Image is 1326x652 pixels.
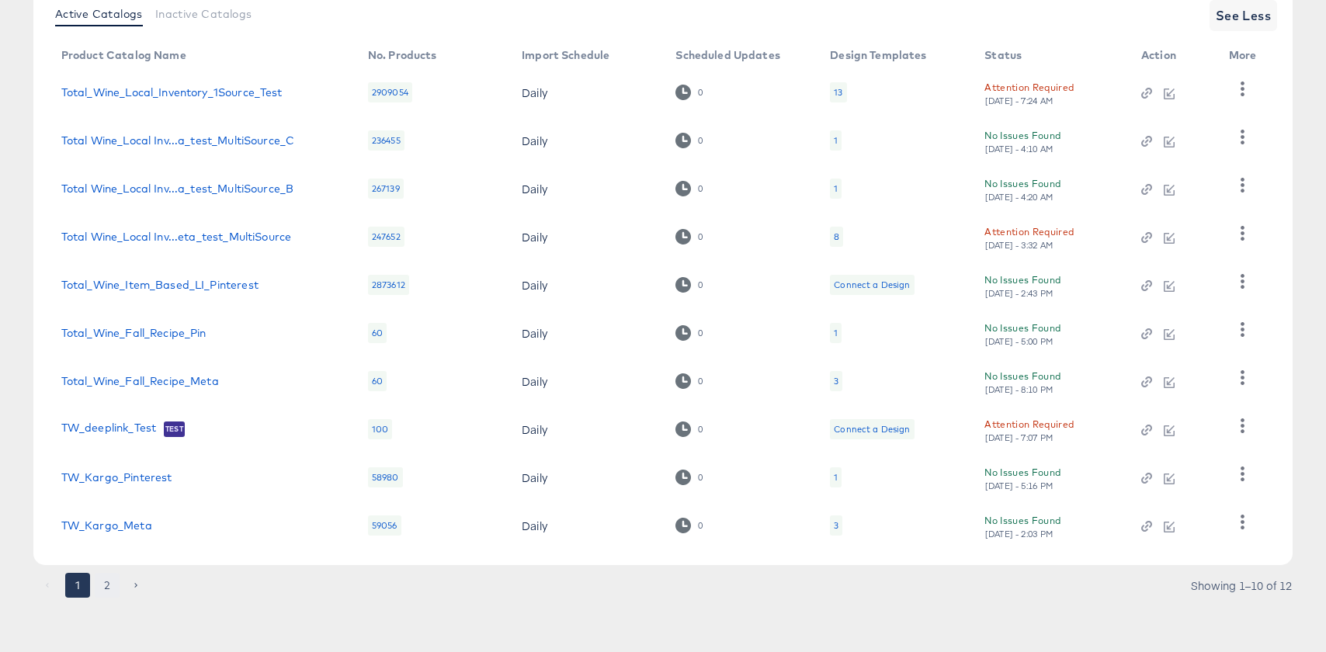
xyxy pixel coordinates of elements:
td: Daily [509,453,663,501]
button: Go to next page [124,573,149,598]
span: Inactive Catalogs [155,8,252,20]
th: Status [972,43,1129,68]
div: 0 [675,325,703,340]
div: Showing 1–10 of 12 [1190,580,1293,591]
div: Design Templates [830,49,926,61]
div: 3 [834,375,838,387]
div: 0 [697,279,703,290]
div: 247652 [368,227,404,247]
div: Attention Required [984,79,1074,95]
div: 0 [675,133,703,147]
div: Product Catalog Name [61,49,186,61]
div: Import Schedule [522,49,609,61]
nav: pagination navigation [33,573,151,598]
a: Total_Wine_Fall_Recipe_Meta [61,375,219,387]
div: 3 [830,515,842,536]
div: 1 [834,471,838,484]
a: Total Wine_Local Inv...a_test_MultiSource_B [61,182,293,195]
div: [DATE] - 7:24 AM [984,95,1054,106]
button: Attention Required[DATE] - 7:07 PM [984,416,1074,443]
div: 100 [368,419,392,439]
div: 59056 [368,515,401,536]
a: Total_Wine_Item_Based_LI_Pinterest [61,279,259,291]
div: 0 [697,183,703,194]
div: 8 [830,227,843,247]
button: Attention Required[DATE] - 7:24 AM [984,79,1074,106]
div: No. Products [368,49,437,61]
td: Daily [509,357,663,405]
span: Test [164,423,185,435]
div: 3 [830,371,842,391]
th: More [1217,43,1276,68]
div: 0 [697,328,703,338]
div: Connect a Design [830,419,914,439]
div: 0 [697,231,703,242]
div: 0 [697,135,703,146]
a: TW_Kargo_Meta [61,519,152,532]
div: 0 [697,376,703,387]
a: Total_Wine_Local_Inventory_1Source_Test [61,86,283,99]
div: Connect a Design [830,275,914,295]
div: 0 [697,520,703,531]
div: 0 [675,277,703,292]
div: Attention Required [984,224,1074,240]
div: 0 [697,424,703,435]
div: [DATE] - 7:07 PM [984,432,1054,443]
button: Attention Required[DATE] - 3:32 AM [984,224,1074,251]
div: 0 [675,470,703,484]
a: TW_deeplink_Test [61,421,156,437]
div: 1 [830,130,842,151]
span: Active Catalogs [55,8,143,20]
div: 13 [830,82,846,102]
div: 267139 [368,179,404,199]
div: 0 [675,181,703,196]
div: [DATE] - 3:32 AM [984,240,1054,251]
div: 1 [834,182,838,195]
td: Daily [509,213,663,261]
td: Daily [509,309,663,357]
div: 60 [368,323,387,343]
div: 0 [675,518,703,532]
div: Connect a Design [834,279,910,291]
div: 236455 [368,130,404,151]
div: Attention Required [984,416,1074,432]
td: Daily [509,68,663,116]
div: 58980 [368,467,403,487]
td: Daily [509,116,663,165]
button: Go to page 2 [95,573,120,598]
span: See Less [1216,5,1272,26]
div: 1 [834,327,838,339]
a: TW_Kargo_Pinterest [61,471,172,484]
th: Action [1129,43,1217,68]
td: Daily [509,405,663,453]
a: Total Wine_Local Inv...eta_test_MultiSource [61,231,291,243]
button: page 1 [65,573,90,598]
a: Total Wine_Local Inv...a_test_MultiSource_C [61,134,294,147]
div: 2909054 [368,82,412,102]
td: Daily [509,261,663,309]
div: 8 [834,231,839,243]
div: 0 [697,87,703,98]
div: 2873612 [368,275,409,295]
td: Daily [509,165,663,213]
div: 0 [675,229,703,244]
div: 60 [368,371,387,391]
div: 0 [675,373,703,388]
div: 0 [697,472,703,483]
div: 1 [834,134,838,147]
div: 1 [830,179,842,199]
div: 0 [675,421,703,436]
div: Connect a Design [834,423,910,435]
td: Daily [509,501,663,550]
div: 3 [834,519,838,532]
a: Total_Wine_Fall_Recipe_Pin [61,327,207,339]
div: 1 [830,323,842,343]
div: 0 [675,85,703,99]
div: 13 [834,86,842,99]
div: 1 [830,467,842,487]
div: Scheduled Updates [675,49,780,61]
